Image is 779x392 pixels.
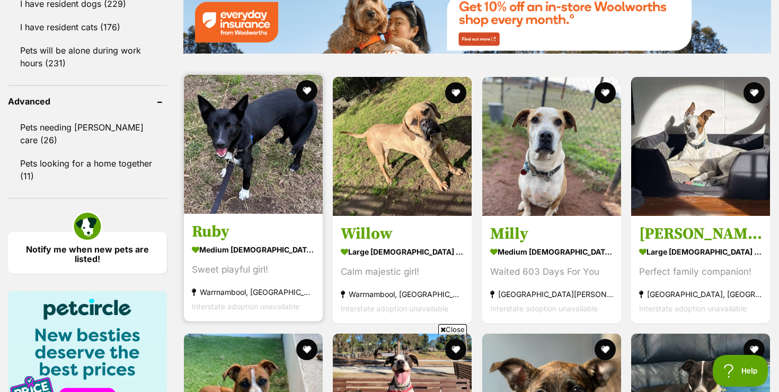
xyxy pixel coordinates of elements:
[8,152,167,187] a: Pets looking for a home together (11)
[8,16,167,38] a: I have resident cats (176)
[490,304,598,313] span: Interstate adoption unavailable
[639,287,762,301] strong: [GEOGRAPHIC_DATA], [GEOGRAPHIC_DATA]
[192,222,315,242] h3: Ruby
[192,263,315,277] div: Sweet playful girl!
[743,82,765,103] button: favourite
[639,265,762,279] div: Perfect family companion!
[639,224,762,244] h3: [PERSON_NAME]
[341,244,464,259] strong: large [DEMOGRAPHIC_DATA] Dog
[8,116,167,151] a: Pets needing [PERSON_NAME] care (26)
[490,265,613,279] div: Waited 603 Days For You
[341,304,448,313] span: Interstate adoption unavailable
[341,287,464,301] strong: Warrnambool, [GEOGRAPHIC_DATA]
[192,302,299,311] span: Interstate adoption unavailable
[482,216,621,324] a: Milly medium [DEMOGRAPHIC_DATA] Dog Waited 603 Days For You [GEOGRAPHIC_DATA][PERSON_NAME][GEOGRA...
[446,82,467,103] button: favourite
[341,224,464,244] h3: Willow
[192,242,315,257] strong: medium [DEMOGRAPHIC_DATA] Dog
[595,82,616,103] button: favourite
[192,285,315,299] strong: Warrnambool, [GEOGRAPHIC_DATA]
[639,304,747,313] span: Interstate adoption unavailable
[184,75,323,214] img: Ruby - Australian Kelpie Dog
[296,80,317,101] button: favourite
[333,216,472,324] a: Willow large [DEMOGRAPHIC_DATA] Dog Calm majestic girl! Warrnambool, [GEOGRAPHIC_DATA] Interstate...
[333,77,472,216] img: Willow - Bullmastiff Dog
[197,339,582,387] iframe: Advertisement
[184,214,323,321] a: Ruby medium [DEMOGRAPHIC_DATA] Dog Sweet playful girl! Warrnambool, [GEOGRAPHIC_DATA] Interstate ...
[8,39,167,74] a: Pets will be alone during work hours (231)
[631,216,770,324] a: [PERSON_NAME] large [DEMOGRAPHIC_DATA] Dog Perfect family companion! [GEOGRAPHIC_DATA], [GEOGRAPH...
[341,265,464,279] div: Calm majestic girl!
[490,224,613,244] h3: Milly
[639,244,762,259] strong: large [DEMOGRAPHIC_DATA] Dog
[595,339,616,360] button: favourite
[490,244,613,259] strong: medium [DEMOGRAPHIC_DATA] Dog
[8,232,167,274] a: Notify me when new pets are listed!
[8,97,167,106] header: Advanced
[743,339,765,360] button: favourite
[713,355,768,387] iframe: Help Scout Beacon - Open
[438,324,467,335] span: Close
[482,77,621,216] img: Milly - Australian Cattle Dog x Mastiff Dog
[490,287,613,301] strong: [GEOGRAPHIC_DATA][PERSON_NAME][GEOGRAPHIC_DATA]
[631,77,770,216] img: Frankie - Mixed breed Dog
